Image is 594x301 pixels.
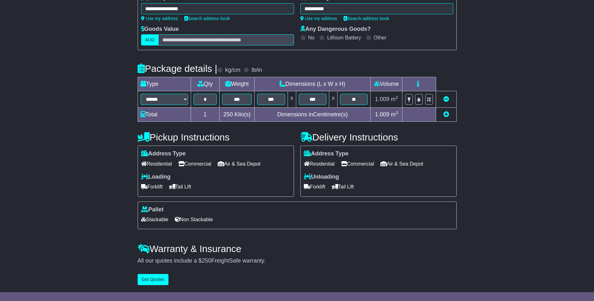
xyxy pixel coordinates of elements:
[255,108,371,122] td: Dimensions in Centimetre(s)
[138,108,191,122] td: Total
[138,257,457,264] div: All our quotes include a $ FreightSafe warranty.
[344,16,389,21] a: Search address book
[327,35,361,41] label: Lithium Battery
[175,215,213,224] span: Non Stackable
[141,16,178,21] a: Use my address
[396,95,398,100] sup: 3
[141,206,164,213] label: Pallet
[304,159,335,169] span: Residential
[141,150,186,157] label: Address Type
[332,182,354,192] span: Tail Lift
[138,274,169,285] button: Get Quotes
[141,174,171,181] label: Loading
[375,96,389,102] span: 1.009
[138,132,294,142] h4: Pickup Instructions
[141,159,172,169] span: Residential
[304,174,339,181] label: Unloading
[184,16,230,21] a: Search address book
[218,159,261,169] span: Air & Sea Depot
[304,150,349,157] label: Address Type
[141,34,159,45] label: AUD
[391,96,398,102] span: m
[251,67,262,74] label: lb/in
[374,35,386,41] label: Other
[178,159,211,169] span: Commercial
[443,111,449,118] a: Add new item
[141,182,163,192] span: Forklift
[300,16,337,21] a: Use my address
[304,182,325,192] span: Forklift
[300,26,371,33] label: Any Dangerous Goods?
[375,111,389,118] span: 1.009
[202,257,211,264] span: 250
[341,159,374,169] span: Commercial
[225,67,240,74] label: kg/cm
[371,77,402,91] td: Volume
[138,243,457,254] h4: Warranty & Insurance
[308,35,315,41] label: No
[138,63,217,74] h4: Package details |
[169,182,191,192] span: Tail Lift
[396,110,398,115] sup: 3
[300,132,457,142] h4: Delivery Instructions
[220,77,255,91] td: Weight
[191,108,220,122] td: 1
[288,91,296,108] td: x
[329,91,337,108] td: x
[255,77,371,91] td: Dimensions (L x W x H)
[138,77,191,91] td: Type
[223,111,233,118] span: 250
[191,77,220,91] td: Qty
[443,96,449,102] a: Remove this item
[380,159,423,169] span: Air & Sea Depot
[141,215,168,224] span: Stackable
[220,108,255,122] td: Kilo(s)
[391,111,398,118] span: m
[141,26,179,33] label: Goods Value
